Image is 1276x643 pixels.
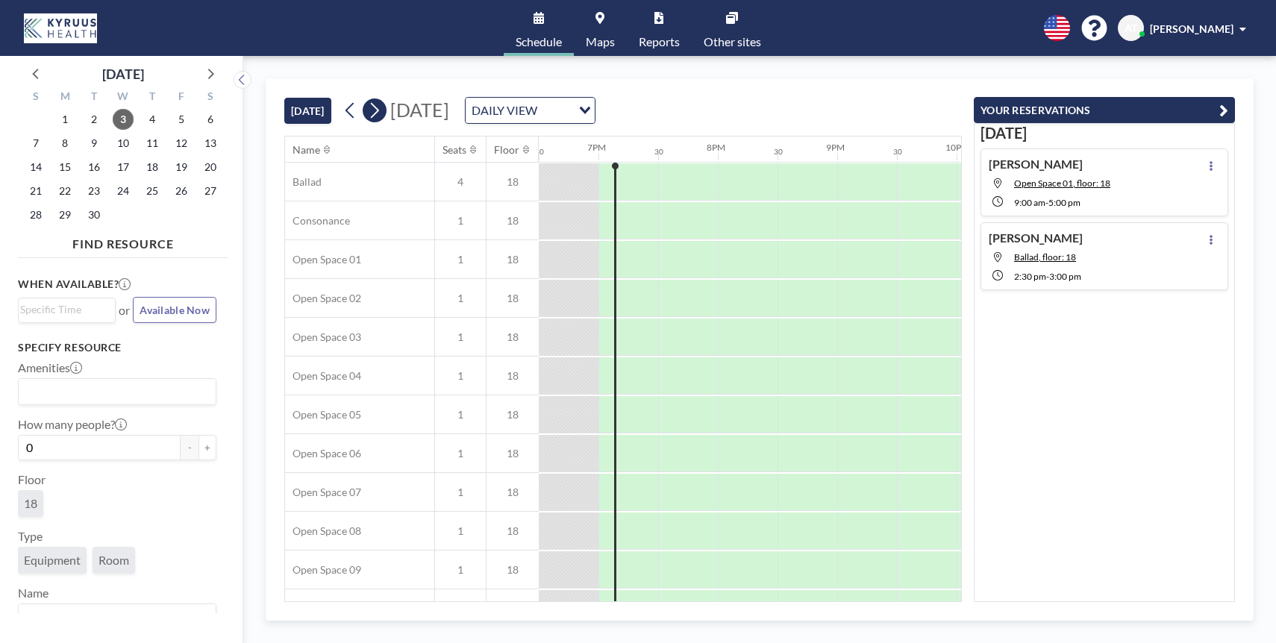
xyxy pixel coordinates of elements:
[25,204,46,225] span: Sunday, September 28, 2025
[435,292,486,305] span: 1
[707,142,725,153] div: 8PM
[18,472,46,487] label: Floor
[1048,197,1080,208] span: 5:00 PM
[137,88,166,107] div: T
[390,98,449,121] span: [DATE]
[989,230,1083,245] h4: [PERSON_NAME]
[654,147,663,157] div: 30
[989,157,1083,172] h4: [PERSON_NAME]
[487,369,539,383] span: 18
[80,88,109,107] div: T
[293,143,320,157] div: Name
[142,133,163,154] span: Thursday, September 11, 2025
[487,214,539,228] span: 18
[774,147,783,157] div: 30
[285,563,361,577] span: Open Space 09
[285,292,361,305] span: Open Space 02
[25,181,46,201] span: Sunday, September 21, 2025
[285,330,361,344] span: Open Space 03
[142,109,163,130] span: Thursday, September 4, 2025
[113,109,134,130] span: Wednesday, September 3, 2025
[19,298,115,321] div: Search for option
[51,88,80,107] div: M
[200,109,221,130] span: Saturday, September 6, 2025
[113,133,134,154] span: Wednesday, September 10, 2025
[166,88,196,107] div: F
[198,435,216,460] button: +
[285,214,350,228] span: Consonance
[285,408,361,421] span: Open Space 05
[200,157,221,178] span: Saturday, September 20, 2025
[487,330,539,344] span: 18
[24,496,37,511] span: 18
[516,36,562,48] span: Schedule
[435,408,486,421] span: 1
[487,563,539,577] span: 18
[893,147,902,157] div: 30
[981,124,1228,142] h3: [DATE]
[285,369,361,383] span: Open Space 04
[639,36,680,48] span: Reports
[435,447,486,460] span: 1
[140,304,210,316] span: Available Now
[1049,271,1081,282] span: 3:00 PM
[98,553,129,568] span: Room
[18,341,216,354] h3: Specify resource
[586,36,615,48] span: Maps
[435,486,486,499] span: 1
[113,181,134,201] span: Wednesday, September 24, 2025
[54,133,75,154] span: Monday, September 8, 2025
[487,253,539,266] span: 18
[22,88,51,107] div: S
[54,204,75,225] span: Monday, September 29, 2025
[435,524,486,538] span: 1
[54,109,75,130] span: Monday, September 1, 2025
[171,157,192,178] span: Friday, September 19, 2025
[142,157,163,178] span: Thursday, September 18, 2025
[84,204,104,225] span: Tuesday, September 30, 2025
[487,408,539,421] span: 18
[285,175,322,189] span: Ballad
[285,447,361,460] span: Open Space 06
[435,330,486,344] span: 1
[469,101,540,120] span: DAILY VIEW
[1014,178,1110,189] span: Open Space 01, floor: 18
[435,175,486,189] span: 4
[284,98,331,124] button: [DATE]
[20,382,207,401] input: Search for option
[542,101,570,120] input: Search for option
[84,109,104,130] span: Tuesday, September 2, 2025
[285,253,361,266] span: Open Space 01
[25,157,46,178] span: Sunday, September 14, 2025
[1045,197,1048,208] span: -
[487,447,539,460] span: 18
[24,553,81,568] span: Equipment
[1125,22,1137,35] span: AT
[102,63,144,84] div: [DATE]
[24,13,97,43] img: organization-logo
[487,524,539,538] span: 18
[200,181,221,201] span: Saturday, September 27, 2025
[19,604,216,630] div: Search for option
[466,98,595,123] div: Search for option
[285,486,361,499] span: Open Space 07
[435,369,486,383] span: 1
[113,157,134,178] span: Wednesday, September 17, 2025
[181,435,198,460] button: -
[119,303,130,318] span: or
[945,142,969,153] div: 10PM
[18,230,228,251] h4: FIND RESOURCE
[171,181,192,201] span: Friday, September 26, 2025
[435,563,486,577] span: 1
[18,417,127,432] label: How many people?
[20,301,107,318] input: Search for option
[133,297,216,323] button: Available Now
[171,109,192,130] span: Friday, September 5, 2025
[1014,271,1046,282] span: 2:30 PM
[84,181,104,201] span: Tuesday, September 23, 2025
[54,157,75,178] span: Monday, September 15, 2025
[109,88,138,107] div: W
[200,133,221,154] span: Saturday, September 13, 2025
[25,133,46,154] span: Sunday, September 7, 2025
[826,142,845,153] div: 9PM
